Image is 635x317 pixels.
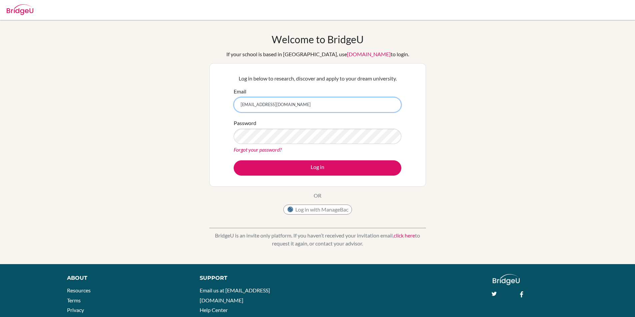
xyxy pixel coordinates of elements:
img: Bridge-U [7,4,33,15]
a: [DOMAIN_NAME] [347,51,391,57]
div: Support [200,274,310,282]
a: Forgot your password? [234,146,282,153]
label: Email [234,87,246,95]
a: Resources [67,287,91,293]
p: Log in below to research, discover and apply to your dream university. [234,75,401,82]
button: Log in [234,160,401,176]
a: Help Center [200,307,228,313]
button: Log in with ManageBac [283,205,352,215]
a: Privacy [67,307,84,313]
a: click here [394,232,415,238]
label: Password [234,119,256,127]
p: BridgeU is an invite only platform. If you haven’t received your invitation email, to request it ... [209,232,426,247]
p: OR [314,192,321,200]
h1: Welcome to BridgeU [272,33,364,45]
div: If your school is based in [GEOGRAPHIC_DATA], use to login. [226,50,409,58]
div: About [67,274,185,282]
img: logo_white@2x-f4f0deed5e89b7ecb1c2cc34c3e3d731f90f0f143d5ea2071677605dd97b5244.png [493,274,520,285]
a: Terms [67,297,81,303]
a: Email us at [EMAIL_ADDRESS][DOMAIN_NAME] [200,287,270,303]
